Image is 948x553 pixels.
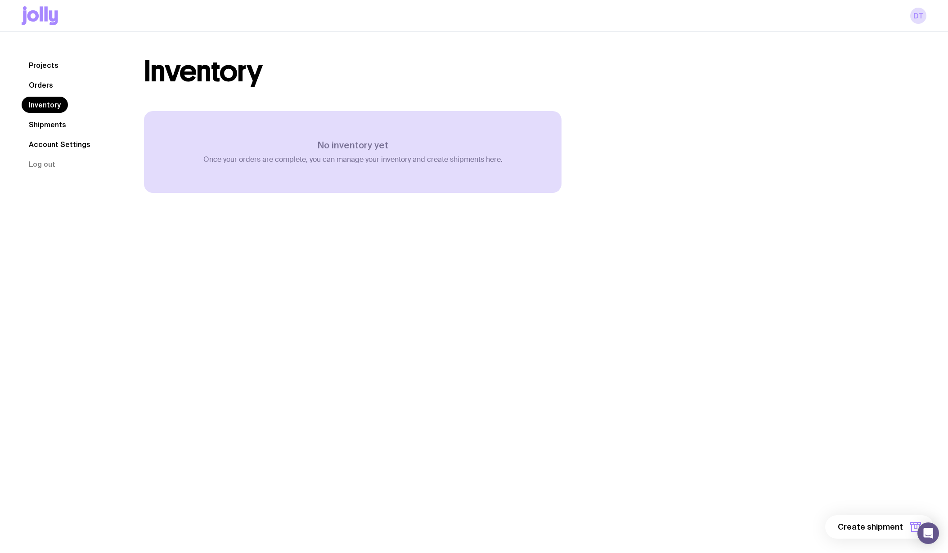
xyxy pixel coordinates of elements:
[838,522,903,532] span: Create shipment
[22,116,73,133] a: Shipments
[22,136,98,152] a: Account Settings
[917,522,939,544] div: Open Intercom Messenger
[22,97,68,113] a: Inventory
[825,515,934,539] button: Create shipment
[203,155,503,164] p: Once your orders are complete, you can manage your inventory and create shipments here.
[910,8,926,24] a: DT
[22,156,63,172] button: Log out
[22,57,66,73] a: Projects
[144,57,262,86] h1: Inventory
[203,140,503,151] h3: No inventory yet
[22,77,60,93] a: Orders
